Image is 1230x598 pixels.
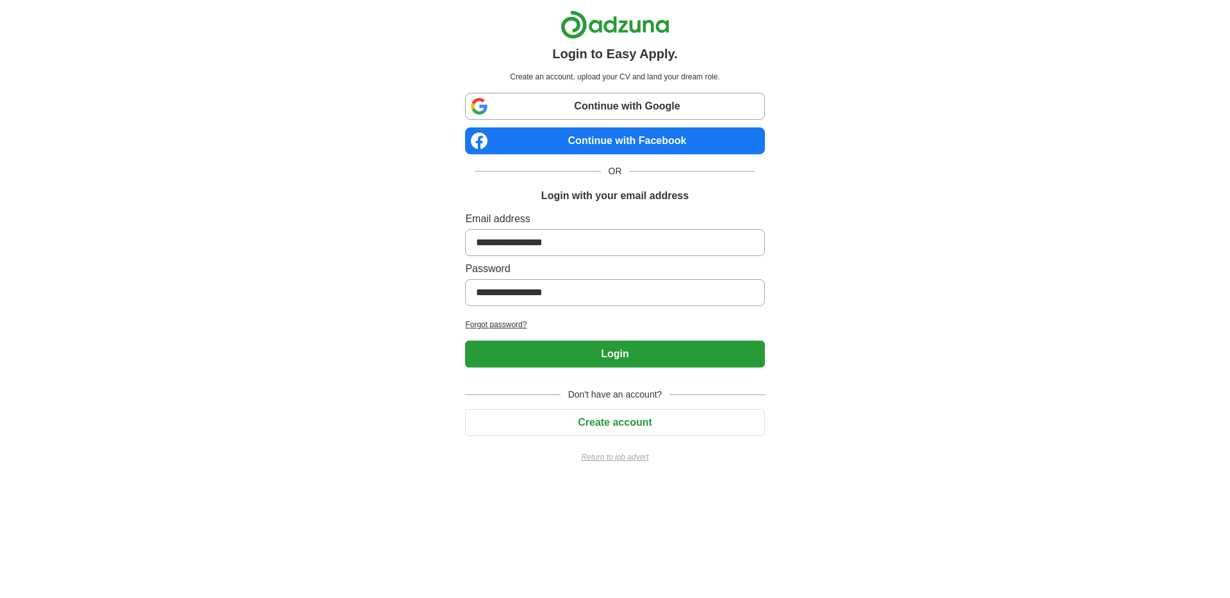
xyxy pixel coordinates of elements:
[561,10,669,39] img: Adzuna logo
[465,451,764,463] a: Return to job advert
[465,319,764,330] a: Forgot password?
[552,44,678,63] h1: Login to Easy Apply.
[541,188,689,204] h1: Login with your email address
[465,341,764,368] button: Login
[465,93,764,120] a: Continue with Google
[465,261,764,277] label: Password
[468,71,762,83] p: Create an account, upload your CV and land your dream role.
[465,127,764,154] a: Continue with Facebook
[465,417,764,428] a: Create account
[465,409,764,436] button: Create account
[561,388,670,401] span: Don't have an account?
[601,165,630,178] span: OR
[465,211,764,227] label: Email address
